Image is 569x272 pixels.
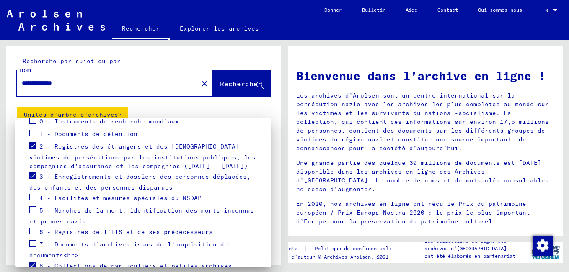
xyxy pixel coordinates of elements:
span: 5 - Marches de la mort, identification des morts inconnus et procès nazis [29,207,254,226]
span: 3 - Enregistrements et dossiers des personnes déplacées, des enfants et des personnes disparues [29,173,251,192]
span: 8 - Collections de particuliers et petites archives [39,262,232,269]
span: 1 - Documents de détention [39,130,137,138]
span: 6 - Registres de l’ITS et de ses prédécesseurs [39,228,213,236]
span: 4 - Facilités et mesures spéciales du NSDAP [39,194,202,202]
span: 7 - Documents d’archives issus de l’acquisition de documents<br> [29,241,228,259]
img: Modifier le consentement [533,236,553,256]
span: 2 - Registres des étrangers et des [DEMOGRAPHIC_DATA] victimes de persécutions par les institutio... [29,143,256,170]
span: 0 - Instruments de recherche mondiaux [39,118,179,125]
